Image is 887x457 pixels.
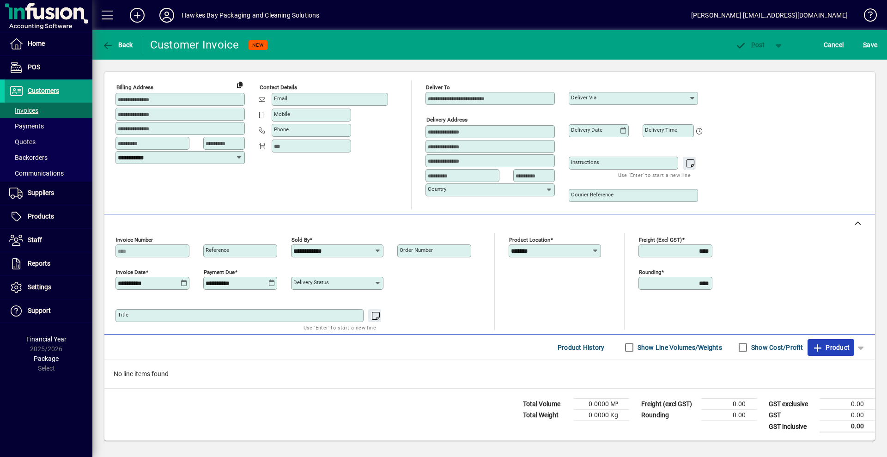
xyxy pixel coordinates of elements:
[645,127,677,133] mat-label: Delivery time
[5,276,92,299] a: Settings
[28,236,42,244] span: Staff
[104,360,875,388] div: No line items found
[820,410,875,421] td: 0.00
[28,260,50,267] span: Reports
[808,339,854,356] button: Product
[820,421,875,433] td: 0.00
[100,37,135,53] button: Back
[252,42,264,48] span: NEW
[574,399,629,410] td: 0.0000 M³
[5,118,92,134] a: Payments
[824,37,844,52] span: Cancel
[637,410,701,421] td: Rounding
[639,237,682,243] mat-label: Freight (excl GST)
[92,37,143,53] app-page-header-button: Back
[764,399,820,410] td: GST exclusive
[150,37,239,52] div: Customer Invoice
[730,37,770,53] button: Post
[812,340,850,355] span: Product
[571,94,596,101] mat-label: Deliver via
[701,410,757,421] td: 0.00
[5,134,92,150] a: Quotes
[821,37,846,53] button: Cancel
[274,126,289,133] mat-label: Phone
[5,32,92,55] a: Home
[863,37,877,52] span: ave
[571,191,614,198] mat-label: Courier Reference
[5,229,92,252] a: Staff
[293,279,329,286] mat-label: Delivery status
[292,237,310,243] mat-label: Sold by
[518,399,574,410] td: Total Volume
[9,122,44,130] span: Payments
[204,269,235,275] mat-label: Payment due
[116,269,146,275] mat-label: Invoice date
[863,41,867,49] span: S
[639,269,661,275] mat-label: Rounding
[735,41,765,49] span: ost
[5,252,92,275] a: Reports
[122,7,152,24] button: Add
[751,41,755,49] span: P
[232,77,247,92] button: Copy to Delivery address
[636,343,722,352] label: Show Line Volumes/Weights
[857,2,875,32] a: Knowledge Base
[5,165,92,181] a: Communications
[820,399,875,410] td: 0.00
[554,339,608,356] button: Product History
[26,335,67,343] span: Financial Year
[28,283,51,291] span: Settings
[5,103,92,118] a: Invoices
[28,307,51,314] span: Support
[574,410,629,421] td: 0.0000 Kg
[9,170,64,177] span: Communications
[118,311,128,318] mat-label: Title
[618,170,691,180] mat-hint: Use 'Enter' to start a new line
[102,41,133,49] span: Back
[701,399,757,410] td: 0.00
[637,399,701,410] td: Freight (excl GST)
[764,410,820,421] td: GST
[5,182,92,205] a: Suppliers
[861,37,880,53] button: Save
[28,189,54,196] span: Suppliers
[509,237,550,243] mat-label: Product location
[5,205,92,228] a: Products
[206,247,229,253] mat-label: Reference
[5,150,92,165] a: Backorders
[400,247,433,253] mat-label: Order number
[304,322,376,333] mat-hint: Use 'Enter' to start a new line
[9,154,48,161] span: Backorders
[116,237,153,243] mat-label: Invoice number
[571,159,599,165] mat-label: Instructions
[28,213,54,220] span: Products
[764,421,820,433] td: GST inclusive
[558,340,605,355] span: Product History
[28,87,59,94] span: Customers
[571,127,602,133] mat-label: Delivery date
[5,299,92,323] a: Support
[749,343,803,352] label: Show Cost/Profit
[28,40,45,47] span: Home
[274,111,290,117] mat-label: Mobile
[428,186,446,192] mat-label: Country
[182,8,320,23] div: Hawkes Bay Packaging and Cleaning Solutions
[28,63,40,71] span: POS
[9,107,38,114] span: Invoices
[274,95,287,102] mat-label: Email
[34,355,59,362] span: Package
[518,410,574,421] td: Total Weight
[5,56,92,79] a: POS
[9,138,36,146] span: Quotes
[152,7,182,24] button: Profile
[426,84,450,91] mat-label: Deliver To
[691,8,848,23] div: [PERSON_NAME] [EMAIL_ADDRESS][DOMAIN_NAME]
